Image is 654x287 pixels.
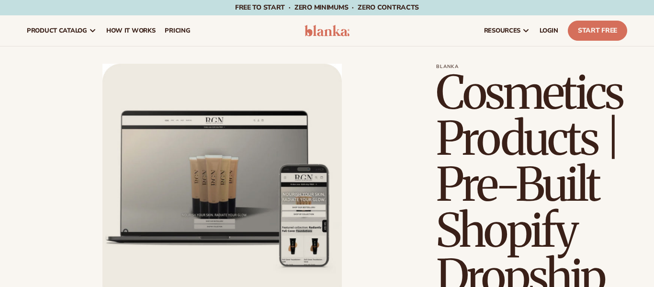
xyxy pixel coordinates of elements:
a: product catalog [22,15,101,46]
span: pricing [165,27,190,34]
a: LOGIN [535,15,563,46]
a: resources [479,15,535,46]
span: LOGIN [540,27,558,34]
img: logo [304,25,350,36]
a: pricing [160,15,195,46]
a: How It Works [101,15,160,46]
span: resources [484,27,520,34]
span: product catalog [27,27,87,34]
span: How It Works [106,27,156,34]
span: Free to start · ZERO minimums · ZERO contracts [235,3,419,12]
a: Start Free [568,21,627,41]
